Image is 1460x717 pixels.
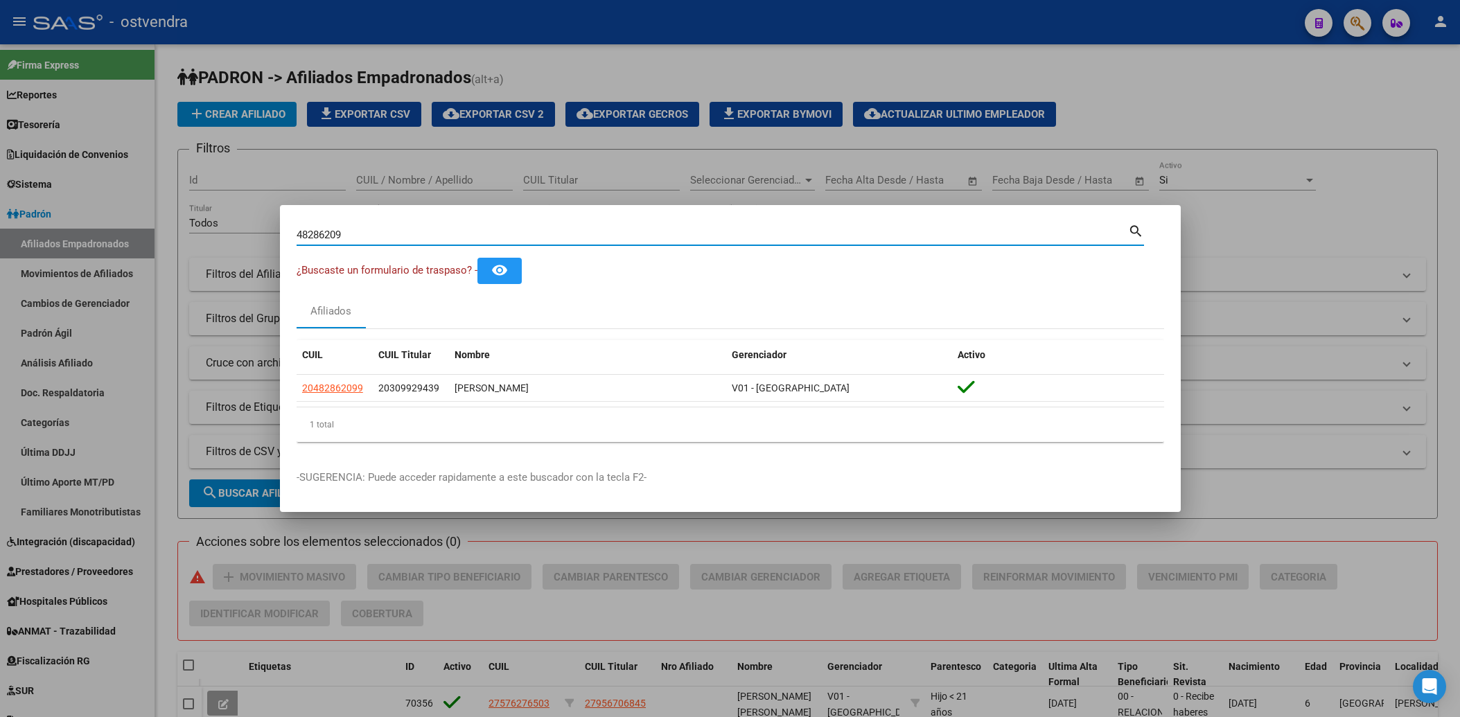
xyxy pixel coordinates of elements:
[455,349,490,360] span: Nombre
[1413,670,1446,703] div: Open Intercom Messenger
[310,303,351,319] div: Afiliados
[726,340,952,370] datatable-header-cell: Gerenciador
[491,262,508,278] mat-icon: remove_red_eye
[373,340,449,370] datatable-header-cell: CUIL Titular
[302,349,323,360] span: CUIL
[455,380,721,396] div: [PERSON_NAME]
[1128,222,1144,238] mat-icon: search
[952,340,1164,370] datatable-header-cell: Activo
[297,407,1164,442] div: 1 total
[297,264,477,276] span: ¿Buscaste un formulario de traspaso? -
[297,470,1164,486] p: -SUGERENCIA: Puede acceder rapidamente a este buscador con la tecla F2-
[732,382,850,393] span: V01 - [GEOGRAPHIC_DATA]
[302,382,363,393] span: 20482862099
[378,349,431,360] span: CUIL Titular
[297,340,373,370] datatable-header-cell: CUIL
[449,340,726,370] datatable-header-cell: Nombre
[958,349,985,360] span: Activo
[378,382,439,393] span: 20309929439
[732,349,786,360] span: Gerenciador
